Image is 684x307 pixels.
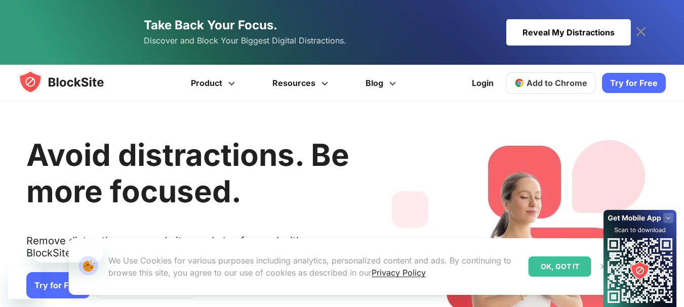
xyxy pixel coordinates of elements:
[144,18,277,32] span: Take Back Your Focus.
[26,235,349,267] text: Remove distracting apps and sites and stay focused with BlockSite
[527,78,587,88] span: Add to Chrome
[255,65,348,101] a: Resources
[506,72,596,94] a: Add to Chrome
[26,137,349,209] h1: Avoid distractions. Be more focused.
[32,240,103,262] iframe: Mensaje de la compañía
[466,71,500,95] a: Login
[506,19,631,46] div: Reveal My Distractions
[372,268,426,278] a: Privacy Policy
[144,33,346,48] span: Discover and Block Your Biggest Digital Distractions.
[174,65,255,101] a: Product
[599,262,608,271] img: Close
[18,70,124,94] img: blocksite-icon.5d769676.svg
[529,256,591,277] div: OK, GOT IT
[597,260,610,273] button: Close
[602,73,666,93] a: Try for Free
[108,254,520,279] p: We Use Cookies for various purposes including analytics, personalized content and ads. By continu...
[8,267,41,299] iframe: Botón para iniciar la ventana de mensajería
[514,78,525,88] img: chrome-icon.svg
[348,65,416,101] a: Blog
